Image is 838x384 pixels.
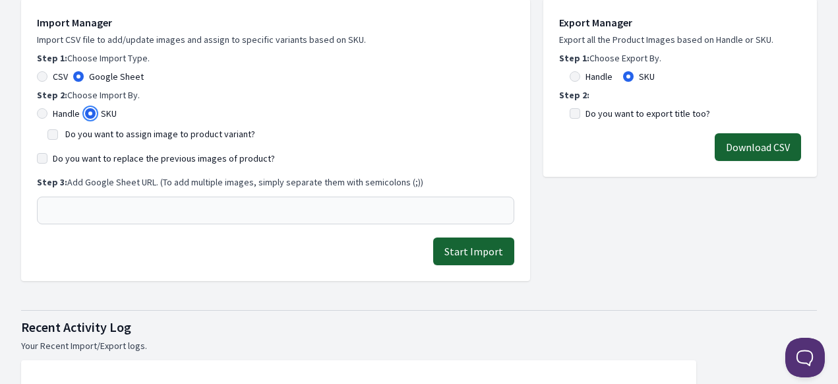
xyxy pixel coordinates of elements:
[559,33,801,46] p: Export all the Product Images based on Handle or SKU.
[785,338,825,377] iframe: Toggle Customer Support
[585,70,613,83] label: Handle
[37,88,514,102] p: Choose Import By.
[559,15,801,30] h1: Export Manager
[639,70,655,83] label: SKU
[37,52,67,64] b: Step 1:
[53,70,68,83] label: CSV
[21,339,817,352] p: Your Recent Import/Export logs.
[53,152,275,165] label: Do you want to replace the previous images of product?
[37,176,67,188] b: Step 3:
[101,107,117,120] label: SKU
[433,238,514,265] button: Start Import
[37,176,514,189] p: Add Google Sheet URL. (To add multiple images, simply separate them with semicolons (;))
[37,51,514,65] p: Choose Import Type.
[37,33,514,46] p: Import CSV file to add/update images and assign to specific variants based on SKU.
[89,70,144,83] label: Google Sheet
[715,133,801,161] button: Download CSV
[559,89,589,101] b: Step 2:
[37,89,67,101] b: Step 2:
[21,318,817,336] h1: Recent Activity Log
[559,52,589,64] b: Step 1:
[37,15,514,30] h1: Import Manager
[53,107,80,120] label: Handle
[585,107,710,120] label: Do you want to export title too?
[559,51,801,65] p: Choose Export By.
[65,128,255,140] label: Do you want to assign image to product variant?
